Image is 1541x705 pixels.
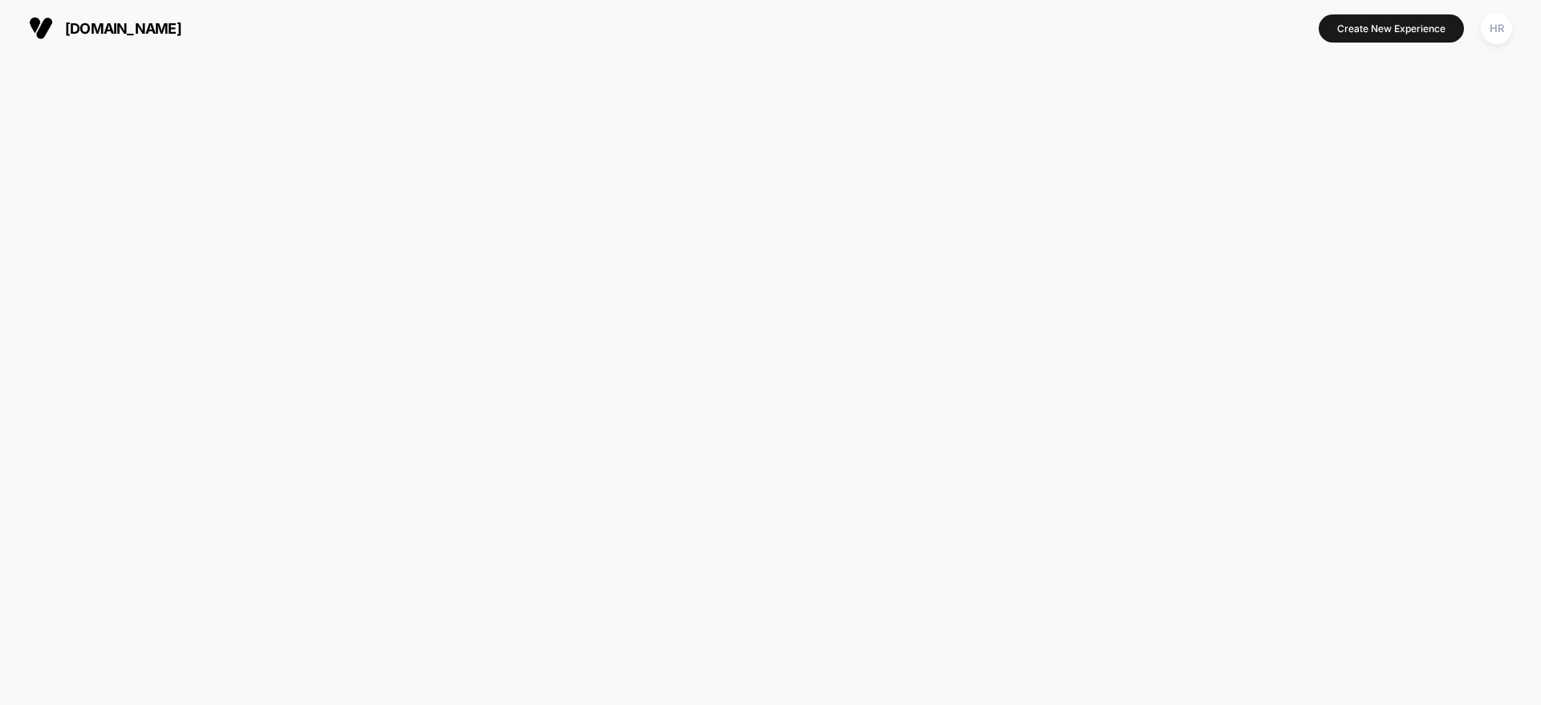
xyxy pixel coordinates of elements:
button: HR [1476,12,1517,45]
img: Visually logo [29,16,53,40]
span: [DOMAIN_NAME] [65,20,181,37]
button: Create New Experience [1319,14,1464,43]
button: [DOMAIN_NAME] [24,15,186,41]
div: HR [1481,13,1512,44]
